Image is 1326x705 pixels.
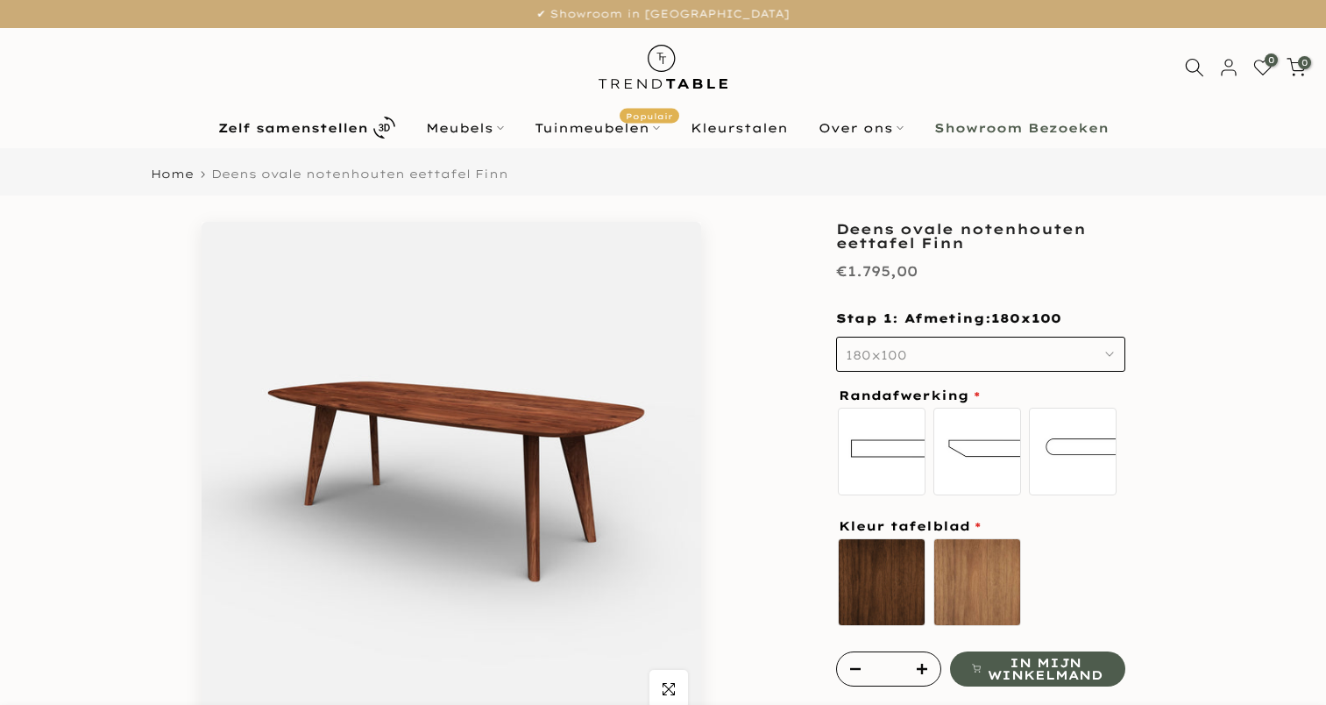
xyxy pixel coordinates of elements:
[22,4,1304,24] p: ✔ Showroom in [GEOGRAPHIC_DATA]
[839,520,981,532] span: Kleur tafelblad
[519,117,675,139] a: TuinmeubelenPopulair
[586,28,740,106] img: trend-table
[1253,58,1273,77] a: 0
[1287,58,1306,77] a: 0
[1298,56,1311,69] span: 0
[218,122,368,134] b: Zelf samenstellen
[211,167,508,181] span: Deens ovale notenhouten eettafel Finn
[918,117,1124,139] a: Showroom Bezoeken
[934,122,1109,134] b: Showroom Bezoeken
[991,310,1061,328] span: 180x100
[846,347,907,363] span: 180x100
[151,168,194,180] a: Home
[620,108,679,123] span: Populair
[836,259,918,284] div: €1.795,00
[836,337,1125,372] button: 180x100
[410,117,519,139] a: Meubels
[836,222,1125,250] h1: Deens ovale notenhouten eettafel Finn
[675,117,803,139] a: Kleurstalen
[2,616,89,703] iframe: toggle-frame
[839,389,980,402] span: Randafwerking
[803,117,918,139] a: Over ons
[202,112,410,143] a: Zelf samenstellen
[836,310,1061,326] span: Stap 1: Afmeting:
[1265,53,1278,67] span: 0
